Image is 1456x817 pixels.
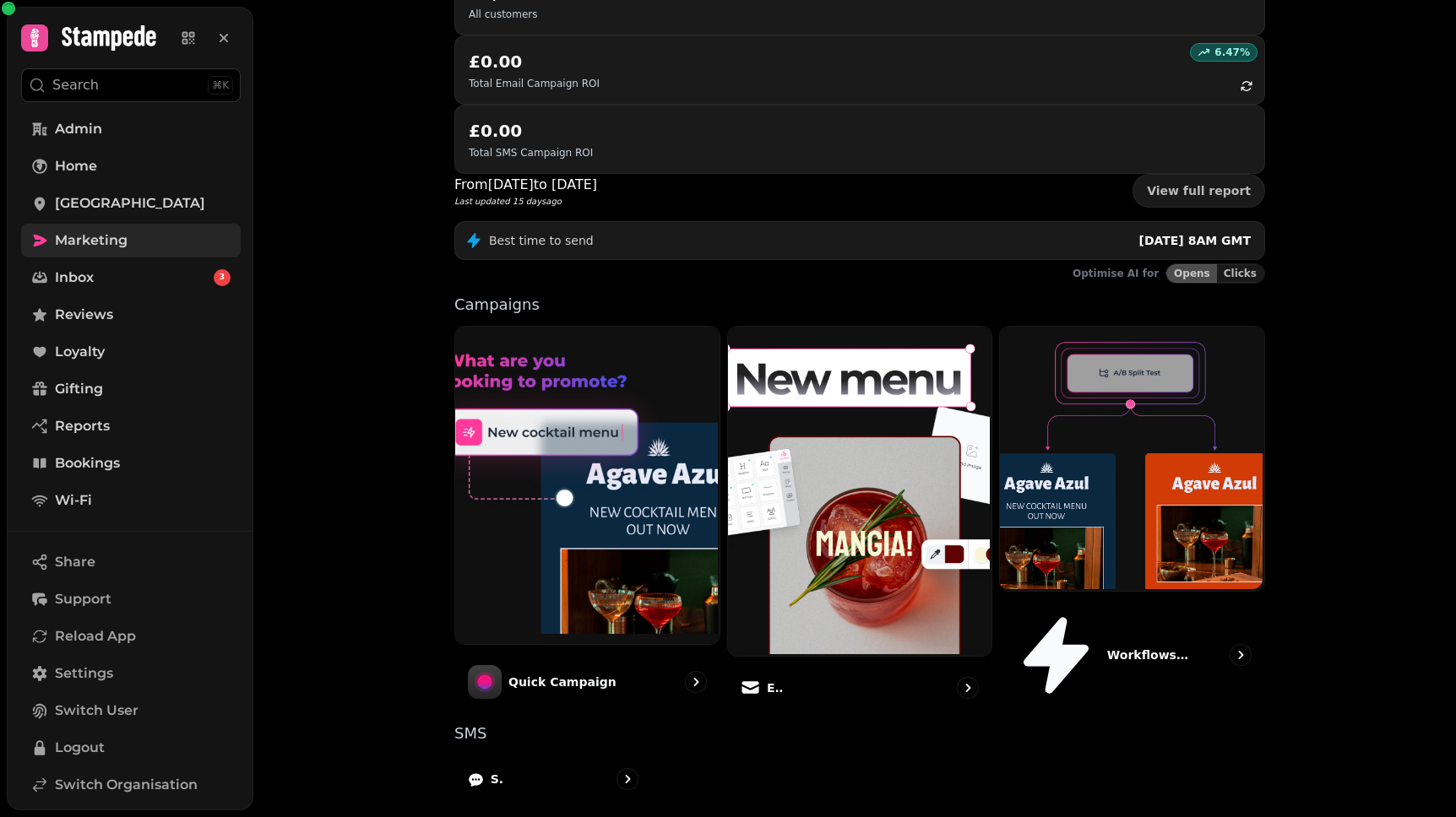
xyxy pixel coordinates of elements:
img: Email [726,325,991,654]
span: Share [55,552,95,572]
a: Settings [21,657,241,690]
svg: go to [687,674,704,690]
span: Admin [55,119,102,139]
span: Home [55,156,97,176]
p: Quick Campaign [508,674,617,690]
p: Workflows (coming soon) [1107,647,1192,663]
img: Workflows (coming soon) [998,325,1263,589]
p: Campaigns [454,297,1265,312]
button: Opens [1166,264,1217,283]
p: Email [767,679,784,696]
p: From [DATE] to [DATE] [454,175,597,195]
button: Reload App [21,620,241,653]
span: Switch Organisation [55,775,198,795]
h2: £0.00 [469,50,600,73]
span: [DATE] 8AM GMT [1138,234,1251,247]
span: Bookings [55,453,120,473]
a: Inbox3 [21,261,241,295]
a: Reviews [21,298,241,332]
a: Marketing [21,224,241,257]
a: Switch Organisation [21,768,241,802]
button: Clicks [1217,264,1264,283]
a: Wi-Fi [21,484,241,517]
span: Logout [55,738,105,758]
svg: go to [959,679,976,696]
p: 6.47 % [1214,46,1250,59]
span: Reports [55,416,110,436]
button: Share [21,545,241,579]
a: EmailEmail [727,326,993,712]
img: Quick Campaign [454,325,718,642]
button: Search⌘K [21,68,241,102]
p: SMS [491,771,503,787]
p: Search [52,75,99,95]
a: SMS [454,755,652,803]
svg: go to [1232,647,1249,663]
span: Switch User [55,701,139,721]
a: Quick CampaignQuick Campaign [454,326,720,712]
a: Bookings [21,446,241,480]
span: 3 [220,272,225,284]
a: Loyalty [21,335,241,369]
span: Settings [55,663,113,684]
span: Support [55,589,111,609]
span: Gifting [55,379,103,399]
button: Logout [21,731,241,765]
button: refresh [1232,72,1261,100]
svg: go to [619,771,636,787]
div: ⌘K [208,76,233,95]
p: Total SMS Campaign ROI [469,146,593,160]
a: Admin [21,112,241,146]
a: View full report [1133,174,1265,208]
p: All customers [469,8,537,21]
span: Clicks [1224,268,1257,279]
span: Wi-Fi [55,490,92,511]
span: Reviews [55,305,113,325]
span: Marketing [55,230,128,251]
a: Home [21,149,241,183]
p: SMS [454,726,1265,741]
h2: £0.00 [469,119,593,143]
button: Support [21,582,241,616]
p: Last updated 15 days ago [454,195,597,208]
span: Reload App [55,626,136,647]
a: Workflows (coming soon)Workflows (coming soon) [999,326,1265,712]
a: Reports [21,409,241,443]
span: Inbox [55,268,94,288]
p: Optimise AI for [1073,267,1159,280]
span: Opens [1174,268,1210,279]
a: Gifting [21,372,241,406]
span: [GEOGRAPHIC_DATA] [55,193,205,214]
button: Switch User [21,694,241,728]
p: Total Email Campaign ROI [469,77,600,90]
span: Loyalty [55,342,105,362]
a: [GEOGRAPHIC_DATA] [21,187,241,220]
p: Best time to send [489,232,594,249]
